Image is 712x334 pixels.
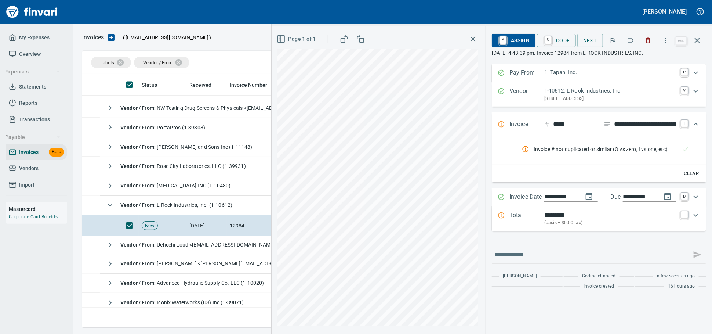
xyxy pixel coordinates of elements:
[544,219,676,227] p: (basis + $0.00 tax)
[19,180,34,190] span: Import
[605,32,621,49] button: Flag
[6,95,67,111] a: Reports
[120,280,157,286] strong: Vendor / From :
[680,168,703,179] button: Clear
[9,205,67,213] h6: Mastercard
[622,32,639,49] button: Labels
[610,193,645,201] p: Due
[492,82,706,107] div: Expand
[230,80,277,89] span: Invoice Number
[544,68,676,77] p: 1: Tapani Inc.
[19,148,39,157] span: Invoices
[5,133,61,142] span: Payable
[674,32,706,49] span: Close invoice
[492,206,706,231] div: Expand
[6,144,67,161] a: InvoicesBeta
[227,215,282,236] td: 12984
[120,125,157,130] strong: Vendor / From :
[492,137,706,182] div: Expand
[134,57,189,68] div: Vendor / From
[641,6,689,17] button: [PERSON_NAME]
[6,160,67,177] a: Vendors
[9,214,58,219] a: Corporate Card Benefits
[125,34,209,41] span: [EMAIL_ADDRESS][DOMAIN_NAME]
[604,121,611,128] svg: Invoice description
[120,125,205,130] span: PortaPros (1-39308)
[681,120,688,127] a: I
[119,34,211,41] p: ( )
[142,80,157,89] span: Status
[120,242,157,248] strong: Vendor / From :
[19,164,39,173] span: Vendors
[492,49,706,57] p: [DATE] 4:43:39 pm. Invoice 12984 from L ROCK INDUSTRIES, INC..
[668,283,695,290] span: 16 hours ago
[120,183,230,189] span: [MEDICAL_DATA] INC (1-10480)
[120,300,157,306] strong: Vendor / From :
[120,105,332,111] span: NW Testing Drug Screens & Physicals <[EMAIL_ADDRESS][DOMAIN_NAME]>
[583,36,597,45] span: Next
[120,242,278,248] span: Uchechi Loud <[EMAIL_ADDRESS][DOMAIN_NAME]>
[577,34,603,47] button: Next
[492,34,535,47] button: AAssign
[278,35,316,44] span: Page 1 of 1
[682,169,701,178] span: Clear
[509,193,544,202] p: Invoice Date
[6,79,67,95] a: Statements
[142,80,167,89] span: Status
[584,283,614,290] span: Invoice created
[658,32,674,49] button: More
[91,57,131,68] div: Labels
[643,8,687,15] h5: [PERSON_NAME]
[492,188,706,206] div: Expand
[19,98,37,108] span: Reports
[676,37,687,45] a: esc
[516,140,700,159] nav: rules from agents
[6,111,67,128] a: Transactions
[4,3,59,21] img: Finvari
[120,300,244,306] span: Iconix Waterworks (US) Inc (1-39071)
[6,29,67,46] a: My Expenses
[545,36,552,44] a: C
[6,177,67,193] a: Import
[509,68,544,78] p: Pay From
[120,144,253,150] span: [PERSON_NAME] and Sons Inc (1-11148)
[509,211,544,227] p: Total
[19,50,41,59] span: Overview
[498,34,530,47] span: Assign
[186,215,227,236] td: [DATE]
[49,148,64,156] span: Beta
[120,105,157,111] strong: Vendor / From :
[2,130,63,144] button: Payable
[534,146,683,153] span: Invoice # not duplicated or similar (O vs zero, I vs one, etc)
[19,33,50,42] span: My Expenses
[582,273,615,280] span: Coding changed
[544,87,676,95] p: 1-10612: L Rock Industries, Inc.
[544,120,550,129] svg: Invoice number
[189,80,211,89] span: Received
[100,60,114,65] span: Labels
[120,183,157,189] strong: Vendor / From :
[509,120,544,129] p: Invoice
[659,188,676,205] button: change due date
[120,202,157,208] strong: Vendor / From :
[580,188,598,205] button: change date
[120,280,264,286] span: Advanced Hydraulic Supply Co. LLC (1-10020)
[143,60,172,65] span: Vendor / From
[509,87,544,102] p: Vendor
[640,32,656,49] button: Discard
[230,80,267,89] span: Invoice Number
[104,33,119,42] button: Upload an Invoice
[503,273,537,280] span: [PERSON_NAME]
[120,164,246,169] span: Rose City Laboratories, LLC (1-39931)
[492,112,706,137] div: Expand
[189,80,221,89] span: Received
[120,144,157,150] strong: Vendor / From :
[681,211,688,218] a: T
[82,33,104,42] nav: breadcrumb
[120,261,366,267] span: [PERSON_NAME] <[PERSON_NAME][EMAIL_ADDRESS][PERSON_NAME][DOMAIN_NAME]>
[19,82,46,91] span: Statements
[689,246,706,263] span: This records your message into the invoice and notifies anyone mentioned
[537,34,576,47] button: CCode
[657,273,695,280] span: a few seconds ago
